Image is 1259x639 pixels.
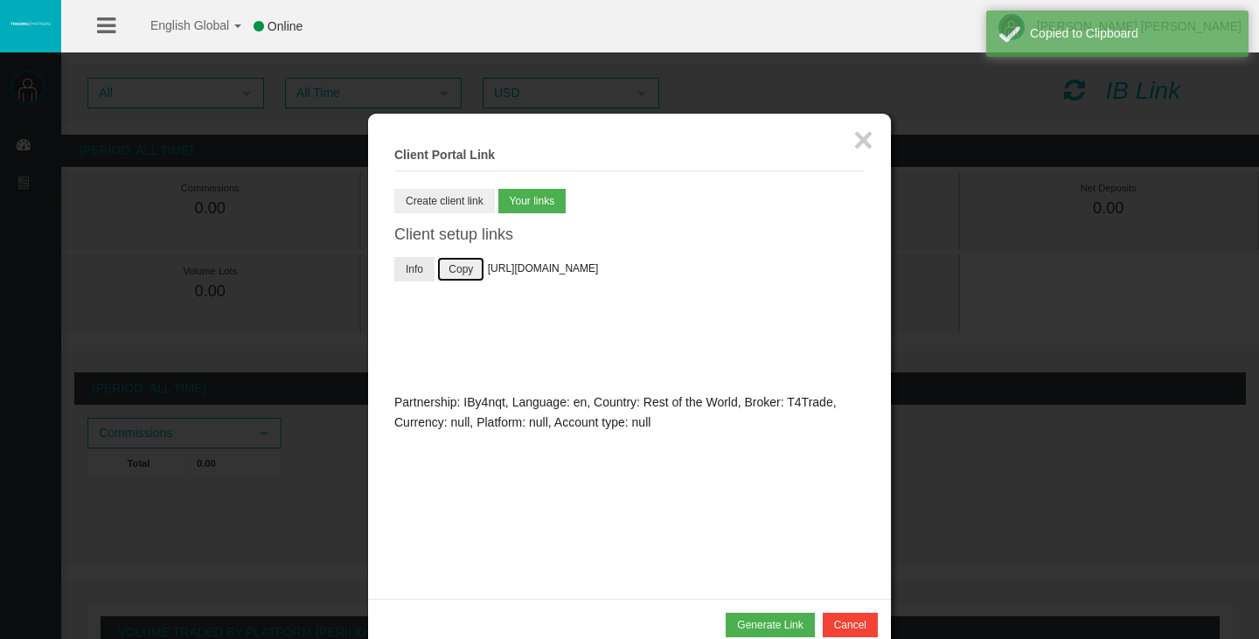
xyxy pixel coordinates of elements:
button: Your links [498,189,567,213]
button: Copy [437,257,484,281]
button: Create client link [394,189,495,213]
button: Generate Link [726,613,814,637]
div: Copied to Clipboard [1030,24,1235,44]
span: English Global [128,18,229,32]
span: [URL][DOMAIN_NAME] [488,262,599,274]
b: Client Portal Link [394,148,495,162]
button: × [853,122,873,157]
button: Info [394,257,435,281]
img: logo.svg [9,20,52,27]
span: Online [268,19,303,33]
button: Cancel [823,613,878,637]
h4: Client setup links [394,226,865,244]
div: Partnership: IBy4nqt, Language: en, Country: Rest of the World, Broker: T4Trade, Currency: null, ... [394,392,865,433]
